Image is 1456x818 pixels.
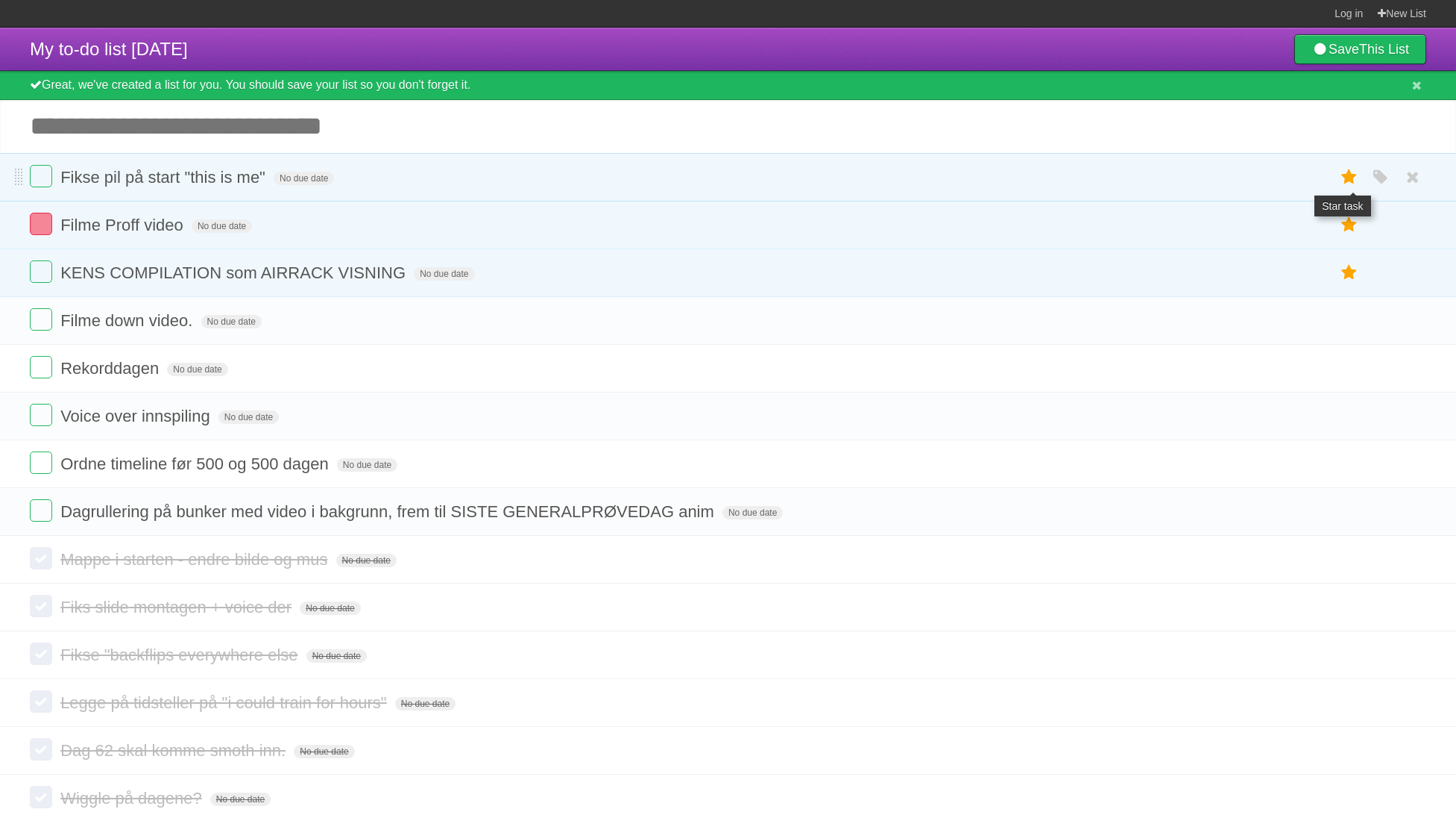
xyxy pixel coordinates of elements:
span: Fikse "backflips everywhere else [60,646,301,664]
span: No due date [336,554,397,567]
span: Ordne timeline før 500 og 500 dagen [60,455,333,473]
span: No due date [294,745,354,758]
span: Mappe i starten - endre bilde og mus [60,550,331,569]
span: KENS COMPILATION som AIRRACK VISNING [60,263,409,282]
span: Wiggle på dagene? [60,789,206,808]
label: Done [30,356,52,378]
span: No due date [192,219,252,233]
span: Dag 62 skal komme smoth inn. [60,741,289,760]
label: Done [30,690,52,713]
span: Voice over innspiling [60,407,214,425]
label: Done [30,595,52,617]
span: Legge på tidsteller på "i could train for hours" [60,693,391,712]
label: Done [30,643,52,665]
label: Done [30,308,52,331]
span: No due date [395,697,456,711]
span: Dagrullering på bunker med video i bakgrunn, frem til SISTE GENERALPRØVEDAG anim [60,502,718,521]
label: Done [30,213,52,235]
label: Done [30,452,52,474]
label: Done [30,547,52,569]
span: No due date [167,363,227,376]
label: Done [30,260,52,283]
span: No due date [218,410,279,424]
label: Done [30,738,52,761]
label: Done [30,499,52,522]
span: Rekorddagen [60,359,163,378]
label: Star task [1335,260,1364,285]
label: Star task [1335,165,1364,190]
span: No due date [274,172,334,185]
span: No due date [306,649,367,663]
b: This List [1359,42,1409,57]
a: SaveThis List [1294,34,1426,64]
label: Done [30,404,52,426]
span: Fikse pil på start "this is me" [60,168,269,187]
label: Done [30,165,52,187]
span: No due date [201,315,262,328]
span: My to-do list [DATE] [30,39,188,59]
span: No due date [414,267,474,281]
span: Filme down video. [60,311,196,330]
label: Star task [1335,213,1364,237]
label: Done [30,786,52,808]
span: No due date [722,506,783,519]
span: Filme Proff video [60,216,187,234]
span: No due date [210,793,271,806]
span: Fiks slide montagen + voice der [60,598,295,616]
span: No due date [300,602,360,615]
span: No due date [337,458,397,472]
